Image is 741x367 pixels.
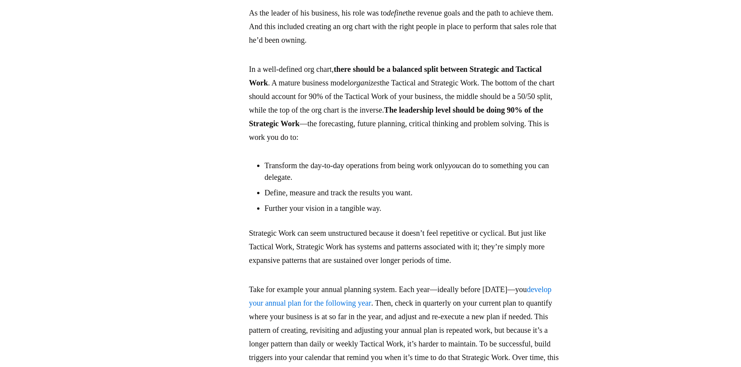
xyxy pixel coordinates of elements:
[265,160,560,183] li: Transform the day-to-day operations from being work only can do to something you can delegate.
[249,6,560,47] p: As the leader of his business, his role was to the revenue goals and the path to achieve them. An...
[249,285,552,307] a: develop your annual plan for the following year
[249,63,560,144] p: In a well-defined org chart, . A mature business model the Tactical and Strategic Work. The botto...
[350,78,380,87] em: organizes
[702,330,741,367] iframe: Chat Widget
[387,9,406,17] em: define
[249,106,543,128] strong: The leadership level should be doing 90% of the Strategic Work
[249,65,542,87] strong: there should be a balanced split between Strategic and Tactical Work
[249,226,560,267] p: Strategic Work can seem unstructured because it doesn’t feel repetitive or cyclical. But just lik...
[448,161,460,170] em: you
[265,187,560,198] li: Define, measure and track the results you want.
[265,202,560,214] li: Further your vision in a tangible way.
